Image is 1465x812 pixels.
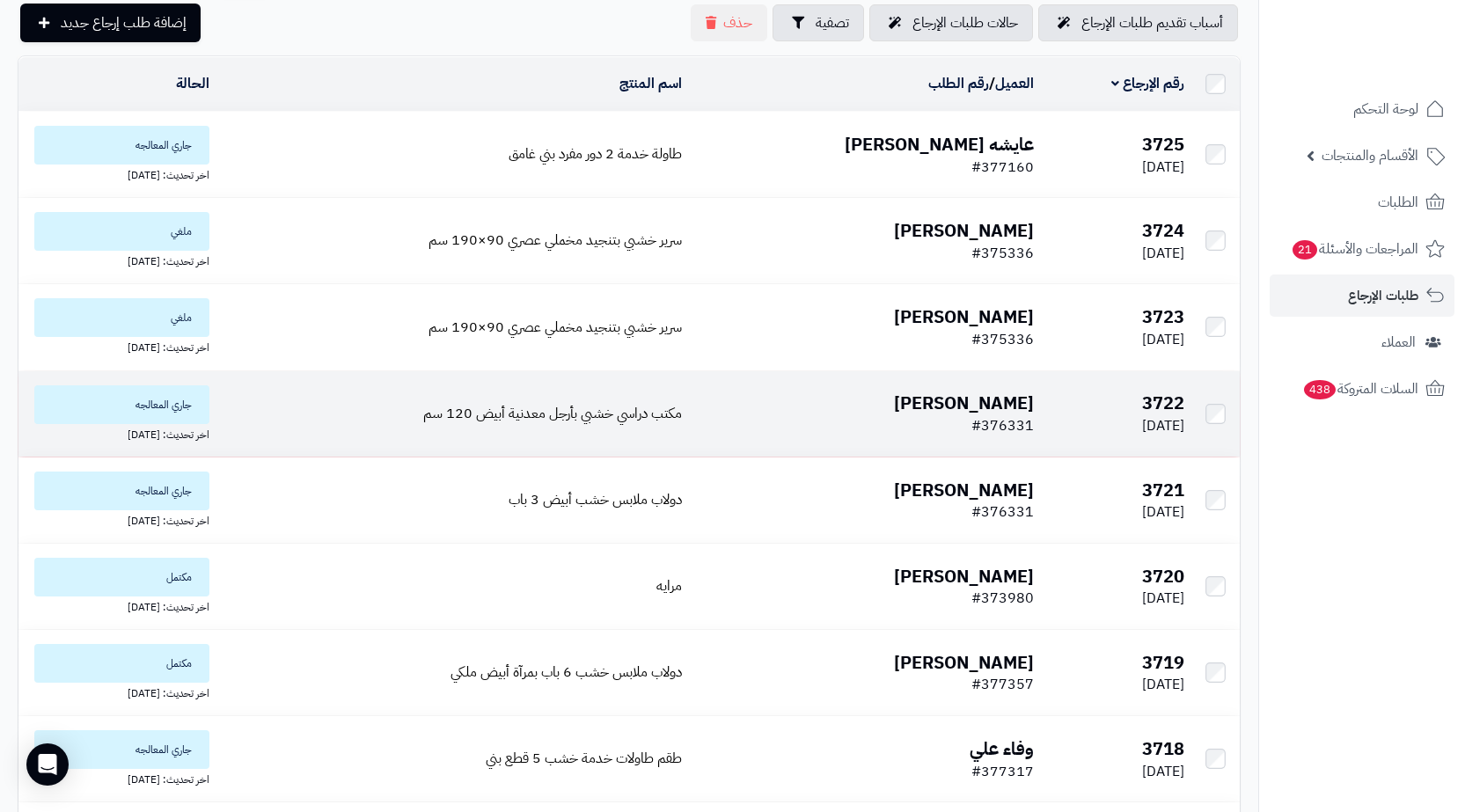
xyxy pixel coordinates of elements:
[1142,761,1184,782] span: [DATE]
[971,674,1034,695] span: #377357
[894,477,1034,503] b: [PERSON_NAME]
[1381,330,1416,355] span: العملاء
[971,588,1034,609] span: #373980
[1270,181,1454,223] a: الطلبات
[894,649,1034,676] b: [PERSON_NAME]
[429,230,682,251] a: سرير خشبي بتنجيد مخملي عصري 90×190 سم
[34,644,209,683] span: مكتمل
[1142,735,1184,762] b: 3718
[691,4,767,41] button: حذف
[1304,380,1336,399] span: 438
[26,596,209,615] div: اخر تحديث: [DATE]
[1270,88,1454,130] a: لوحة التحكم
[971,329,1034,350] span: #375336
[995,73,1034,94] a: العميل
[1142,501,1184,523] span: [DATE]
[928,73,989,94] a: رقم الطلب
[970,735,1034,762] b: وفاء علي
[1293,240,1317,260] span: 21
[869,4,1033,41] a: حالات طلبات الإرجاع
[971,243,1034,264] span: #375336
[1353,97,1418,121] span: لوحة التحكم
[1270,321,1454,363] a: العملاء
[1348,283,1418,308] span: طلبات الإرجاع
[1142,304,1184,330] b: 3723
[486,748,682,769] a: طقم طاولات خدمة خشب 5 قطع بني
[1291,237,1418,261] span: المراجعات والأسئلة
[429,317,682,338] a: سرير خشبي بتنجيد مخملي عصري 90×190 سم
[971,501,1034,523] span: #376331
[894,390,1034,416] b: [PERSON_NAME]
[894,217,1034,244] b: [PERSON_NAME]
[1378,190,1418,215] span: الطلبات
[1142,217,1184,244] b: 3724
[619,73,682,94] a: اسم المنتج
[26,337,209,355] div: اخر تحديث: [DATE]
[34,298,209,337] span: ملغي
[656,575,682,596] a: مرايه
[1142,390,1184,416] b: 3722
[1142,674,1184,695] span: [DATE]
[1142,415,1184,436] span: [DATE]
[1081,12,1223,33] span: أسباب تقديم طلبات الإرجاع
[1302,377,1418,401] span: السلات المتروكة
[509,489,682,510] a: دولاب ملابس خشب أبيض 3 باب
[816,12,849,33] span: تصفية
[1142,157,1184,178] span: [DATE]
[1270,368,1454,410] a: السلات المتروكة438
[1038,4,1238,41] a: أسباب تقديم طلبات الإرجاع
[689,57,1041,111] td: /
[34,558,209,596] span: مكتمل
[1270,274,1454,317] a: طلبات الإرجاع
[894,304,1034,330] b: [PERSON_NAME]
[20,4,201,42] a: إضافة طلب إرجاع جديد
[34,385,209,424] span: جاري المعالجه
[1142,649,1184,676] b: 3719
[1142,243,1184,264] span: [DATE]
[34,472,209,510] span: جاري المعالجه
[34,212,209,251] span: ملغي
[1111,73,1184,94] a: رقم الإرجاع
[912,12,1018,33] span: حالات طلبات الإرجاع
[1142,588,1184,609] span: [DATE]
[34,730,209,769] span: جاري المعالجه
[1142,563,1184,589] b: 3720
[26,251,209,269] div: اخر تحديث: [DATE]
[176,73,209,94] a: الحالة
[423,403,682,424] a: مكتب دراسي خشبي بأرجل معدنية أبيض 120 سم
[61,12,187,33] span: إضافة طلب إرجاع جديد
[26,165,209,183] div: اخر تحديث: [DATE]
[773,4,864,41] button: تصفية
[26,424,209,443] div: اخر تحديث: [DATE]
[450,662,682,683] a: دولاب ملابس خشب 6 باب بمرآة أبيض ملكي
[1270,228,1454,270] a: المراجعات والأسئلة21
[971,415,1034,436] span: #376331
[26,683,209,701] div: اخر تحديث: [DATE]
[845,131,1034,157] b: عايشه [PERSON_NAME]
[26,769,209,787] div: اخر تحديث: [DATE]
[26,510,209,529] div: اخر تحديث: [DATE]
[26,743,69,786] div: Open Intercom Messenger
[894,563,1034,589] b: [PERSON_NAME]
[723,12,752,33] span: حذف
[1142,131,1184,157] b: 3725
[509,143,682,165] a: طاولة خدمة 2 دور مفرد بني غامق
[971,157,1034,178] span: #377160
[1142,329,1184,350] span: [DATE]
[34,126,209,165] span: جاري المعالجه
[1142,477,1184,503] b: 3721
[1322,143,1418,168] span: الأقسام والمنتجات
[971,761,1034,782] span: #377317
